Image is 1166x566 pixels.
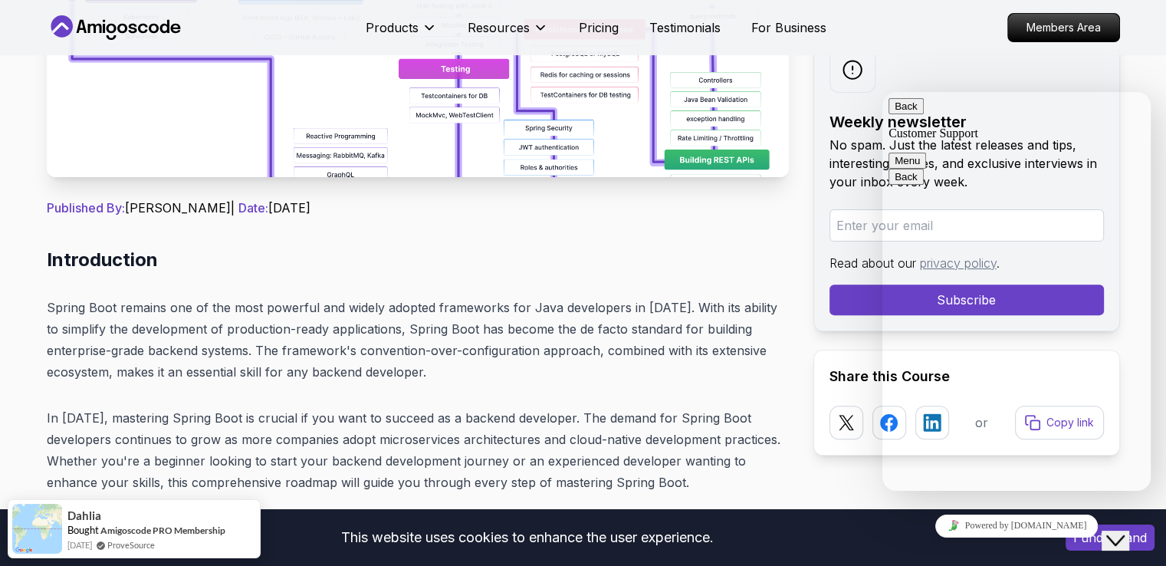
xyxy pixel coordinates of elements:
[67,509,101,522] span: Dahlia
[67,538,92,551] span: [DATE]
[100,525,225,536] a: Amigoscode PRO Membership
[11,521,1043,554] div: This website uses cookies to enhance the user experience.
[829,136,1104,191] p: No spam. Just the latest releases and tips, interesting articles, and exclusive interviews in you...
[366,18,419,37] p: Products
[47,297,789,383] p: Spring Boot remains one of the most powerful and widely adopted frameworks for Java developers in...
[366,18,437,49] button: Products
[882,92,1151,491] iframe: chat widget
[1102,505,1151,551] iframe: chat widget
[829,209,1104,242] input: Enter your email
[829,254,1104,272] p: Read about our .
[1007,13,1120,42] a: Members Area
[829,111,1104,133] h2: Weekly newsletter
[67,524,99,536] span: Bought
[468,18,548,49] button: Resources
[12,504,62,554] img: provesource social proof notification image
[579,18,619,37] a: Pricing
[238,200,268,216] span: Date:
[107,538,155,551] a: ProveSource
[829,366,1104,387] h2: Share this Course
[649,18,721,37] a: Testimonials
[47,248,789,272] h2: Introduction
[751,18,826,37] a: For Business
[829,285,1104,315] button: Subscribe
[47,199,789,217] p: [PERSON_NAME] | [DATE]
[882,508,1151,543] iframe: chat widget
[468,18,530,37] p: Resources
[1008,14,1119,41] p: Members Area
[47,200,125,216] span: Published By:
[47,407,789,493] p: In [DATE], mastering Spring Boot is crucial if you want to succeed as a backend developer. The de...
